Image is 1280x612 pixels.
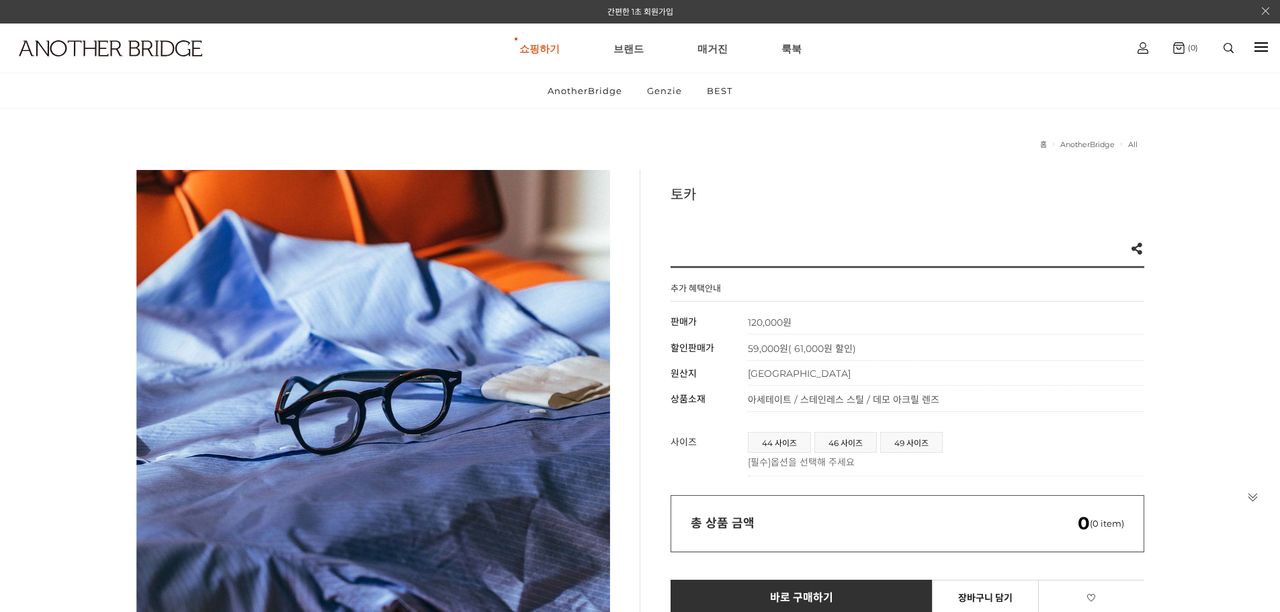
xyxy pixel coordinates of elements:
[748,455,1138,468] p: [필수]
[607,7,673,17] a: 간편한 1초 회원가입
[671,342,714,354] span: 할인판매가
[1128,140,1138,149] a: All
[671,281,721,301] h4: 추가 혜택안내
[748,394,939,406] span: 아세테이트 / 스테인레스 스틸 / 데모 아크릴 렌즈
[1185,43,1198,52] span: (0)
[1078,513,1090,534] em: 0
[671,425,748,476] th: 사이즈
[1078,518,1124,529] span: (0 item)
[880,432,943,453] li: 49 사이즈
[771,456,855,468] span: 옵션을 선택해 주세요
[815,433,876,452] a: 46 사이즈
[671,316,697,328] span: 판매가
[7,40,199,89] a: logo
[519,24,560,73] a: 쇼핑하기
[1173,42,1198,54] a: (0)
[691,516,755,531] strong: 총 상품 금액
[613,24,644,73] a: 브랜드
[1138,42,1148,54] img: cart
[788,343,856,355] span: ( 61,000원 할인)
[671,393,706,405] span: 상품소재
[671,367,697,380] span: 원산지
[1173,42,1185,54] img: cart
[770,592,834,604] span: 바로 구매하기
[536,73,634,108] a: AnotherBridge
[748,343,856,355] span: 59,000원
[697,24,728,73] a: 매거진
[781,24,802,73] a: 룩북
[1060,140,1115,149] a: AnotherBridge
[748,367,851,380] span: [GEOGRAPHIC_DATA]
[881,433,942,452] a: 49 사이즈
[748,432,811,453] li: 44 사이즈
[19,40,202,56] img: logo
[1040,140,1047,149] a: 홈
[671,183,1144,204] h3: 토카
[814,432,877,453] li: 46 사이즈
[748,316,792,329] strong: 120,000원
[636,73,693,108] a: Genzie
[749,433,810,452] a: 44 사이즈
[1224,43,1234,53] img: search
[695,73,744,108] a: BEST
